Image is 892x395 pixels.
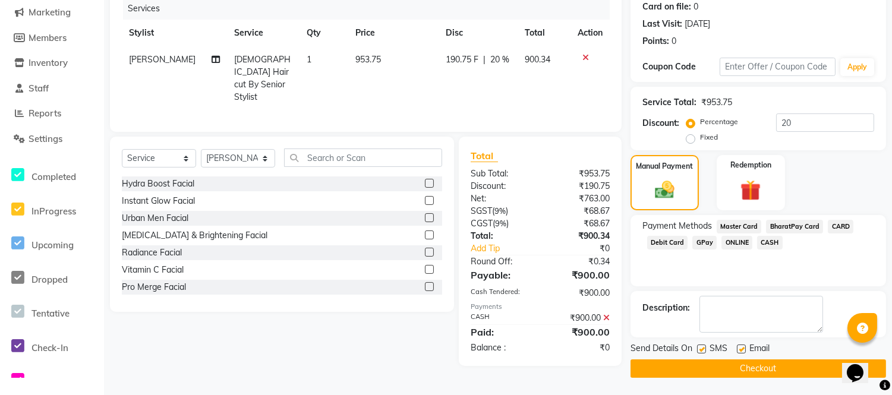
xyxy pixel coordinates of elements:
[721,236,752,249] span: ONLINE
[642,117,679,129] div: Discount:
[227,20,300,46] th: Service
[122,247,182,259] div: Radiance Facial
[642,1,691,13] div: Card on file:
[525,54,550,65] span: 900.34
[642,220,712,232] span: Payment Methods
[490,53,509,66] span: 20 %
[462,230,540,242] div: Total:
[3,132,101,146] a: Settings
[700,132,718,143] label: Fixed
[700,116,738,127] label: Percentage
[631,342,692,357] span: Send Details On
[642,302,690,314] div: Description:
[355,54,381,65] span: 953.75
[129,54,196,65] span: [PERSON_NAME]
[3,31,101,45] a: Members
[642,35,669,48] div: Points:
[462,268,540,282] div: Payable:
[570,20,610,46] th: Action
[540,230,619,242] div: ₹900.34
[3,6,101,20] a: Marketing
[307,54,312,65] span: 1
[3,107,101,121] a: Reports
[122,264,184,276] div: Vitamin C Facial
[284,148,442,167] input: Search or Scan
[540,255,619,268] div: ₹0.34
[300,20,348,46] th: Qty
[710,342,727,357] span: SMS
[672,35,676,48] div: 0
[494,206,506,216] span: 9%
[234,54,291,102] span: [DEMOGRAPHIC_DATA] Haircut By Senior Stylist
[717,220,762,233] span: Master Card
[29,7,71,18] span: Marketing
[31,376,65,387] span: Confirm
[540,325,619,339] div: ₹900.00
[439,20,518,46] th: Disc
[3,56,101,70] a: Inventory
[540,217,619,230] div: ₹68.67
[636,161,693,172] label: Manual Payment
[694,1,698,13] div: 0
[642,18,682,30] div: Last Visit:
[757,236,783,249] span: CASH
[29,57,68,68] span: Inventory
[462,287,540,299] div: Cash Tendered:
[471,302,610,312] div: Payments
[462,242,553,255] a: Add Tip
[647,236,688,249] span: Debit Card
[29,32,67,43] span: Members
[495,219,506,228] span: 9%
[840,58,874,76] button: Apply
[31,342,68,353] span: Check-In
[540,168,619,180] div: ₹953.75
[685,18,710,30] div: [DATE]
[31,239,74,251] span: Upcoming
[29,133,62,144] span: Settings
[642,61,720,73] div: Coupon Code
[749,342,770,357] span: Email
[540,268,619,282] div: ₹900.00
[462,180,540,192] div: Discount:
[692,236,717,249] span: GPay
[649,179,680,201] img: _cash.svg
[540,192,619,205] div: ₹763.00
[29,108,61,119] span: Reports
[462,217,540,230] div: ( )
[734,178,767,203] img: _gift.svg
[31,274,68,285] span: Dropped
[462,325,540,339] div: Paid:
[31,206,76,217] span: InProgress
[446,53,478,66] span: 190.75 F
[471,150,498,162] span: Total
[553,242,619,255] div: ₹0
[3,82,101,96] a: Staff
[462,255,540,268] div: Round Off:
[540,287,619,299] div: ₹900.00
[720,58,836,76] input: Enter Offer / Coupon Code
[122,281,186,293] div: Pro Merge Facial
[122,20,227,46] th: Stylist
[31,171,76,182] span: Completed
[540,342,619,354] div: ₹0
[631,359,886,378] button: Checkout
[540,205,619,217] div: ₹68.67
[462,192,540,205] div: Net:
[483,53,486,66] span: |
[122,195,195,207] div: Instant Glow Facial
[31,308,70,319] span: Tentative
[828,220,853,233] span: CARD
[122,178,194,190] div: Hydra Boost Facial
[701,96,732,109] div: ₹953.75
[471,206,492,216] span: SGST
[348,20,439,46] th: Price
[462,312,540,324] div: CASH
[462,205,540,217] div: ( )
[540,180,619,192] div: ₹190.75
[471,218,493,229] span: CGST
[642,96,696,109] div: Service Total:
[122,212,188,225] div: Urban Men Facial
[540,312,619,324] div: ₹900.00
[122,229,267,242] div: [MEDICAL_DATA] & Brightening Facial
[462,342,540,354] div: Balance :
